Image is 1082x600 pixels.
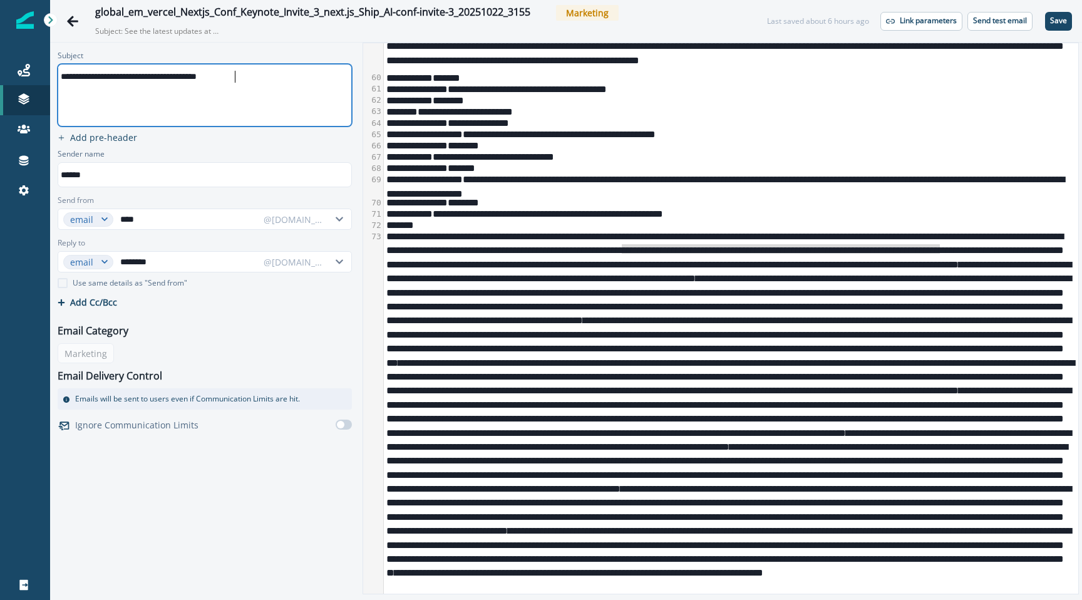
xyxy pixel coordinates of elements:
div: 71 [363,209,383,220]
span: Marketing [556,5,619,21]
p: Use same details as "Send from" [73,277,187,289]
div: 70 [363,197,383,209]
p: Add pre-header [70,132,137,143]
div: @[DOMAIN_NAME] [264,213,324,226]
div: global_em_vercel_Nextjs_Conf_Keynote_Invite_3_next.js_Ship_AI-conf-invite-3_20251022_3155 [95,6,530,20]
button: Link parameters [880,12,962,31]
button: Add Cc/Bcc [58,296,117,308]
div: 63 [363,106,383,117]
div: 67 [363,152,383,163]
label: Send from [58,195,94,206]
p: Ignore Communication Limits [75,418,198,432]
div: 64 [363,118,383,129]
div: Last saved about 6 hours ago [767,16,869,27]
p: Emails will be sent to users even if Communication Limits are hit. [75,393,300,405]
p: Sender name [58,148,105,162]
p: Email Delivery Control [58,368,162,383]
button: Save [1045,12,1072,31]
div: 59 [363,26,383,72]
div: email [70,213,95,226]
div: 62 [363,95,383,106]
div: 72 [363,220,383,231]
div: email [70,256,95,269]
div: 60 [363,72,383,83]
p: Link parameters [900,16,957,25]
p: Subject: See the latest updates at Next.js Conf 2025 [95,21,220,37]
div: 61 [363,83,383,95]
div: @[DOMAIN_NAME] [264,256,324,269]
button: Send test email [967,12,1033,31]
button: add preheader [53,132,142,143]
p: Email Category [58,323,128,338]
img: Inflection [16,11,34,29]
div: 65 [363,129,383,140]
label: Reply to [58,237,85,249]
p: Subject [58,50,83,64]
div: 68 [363,163,383,174]
p: Send test email [973,16,1027,25]
button: Go back [60,9,85,34]
div: 66 [363,140,383,152]
div: 69 [363,174,383,197]
p: Save [1050,16,1067,25]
